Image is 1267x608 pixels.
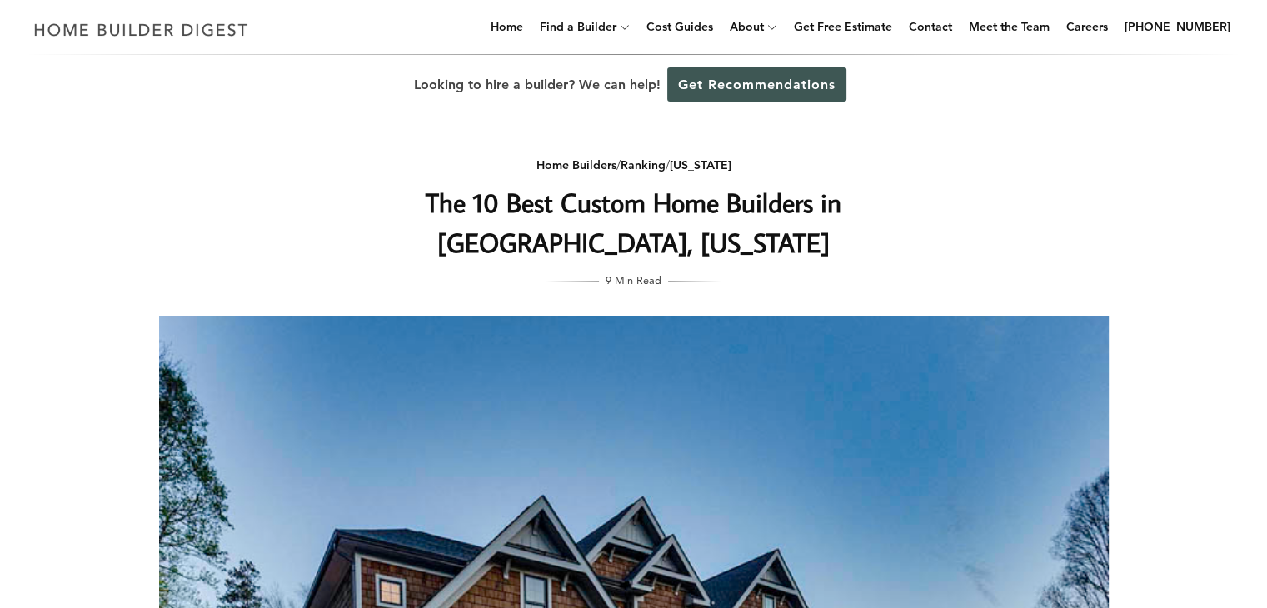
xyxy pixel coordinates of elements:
[670,157,731,172] a: [US_STATE]
[621,157,666,172] a: Ranking
[536,157,616,172] a: Home Builders
[302,182,966,262] h1: The 10 Best Custom Home Builders in [GEOGRAPHIC_DATA], [US_STATE]
[948,489,1247,588] iframe: Drift Widget Chat Controller
[606,271,661,289] span: 9 Min Read
[27,13,256,46] img: Home Builder Digest
[667,67,846,102] a: Get Recommendations
[302,155,966,176] div: / /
